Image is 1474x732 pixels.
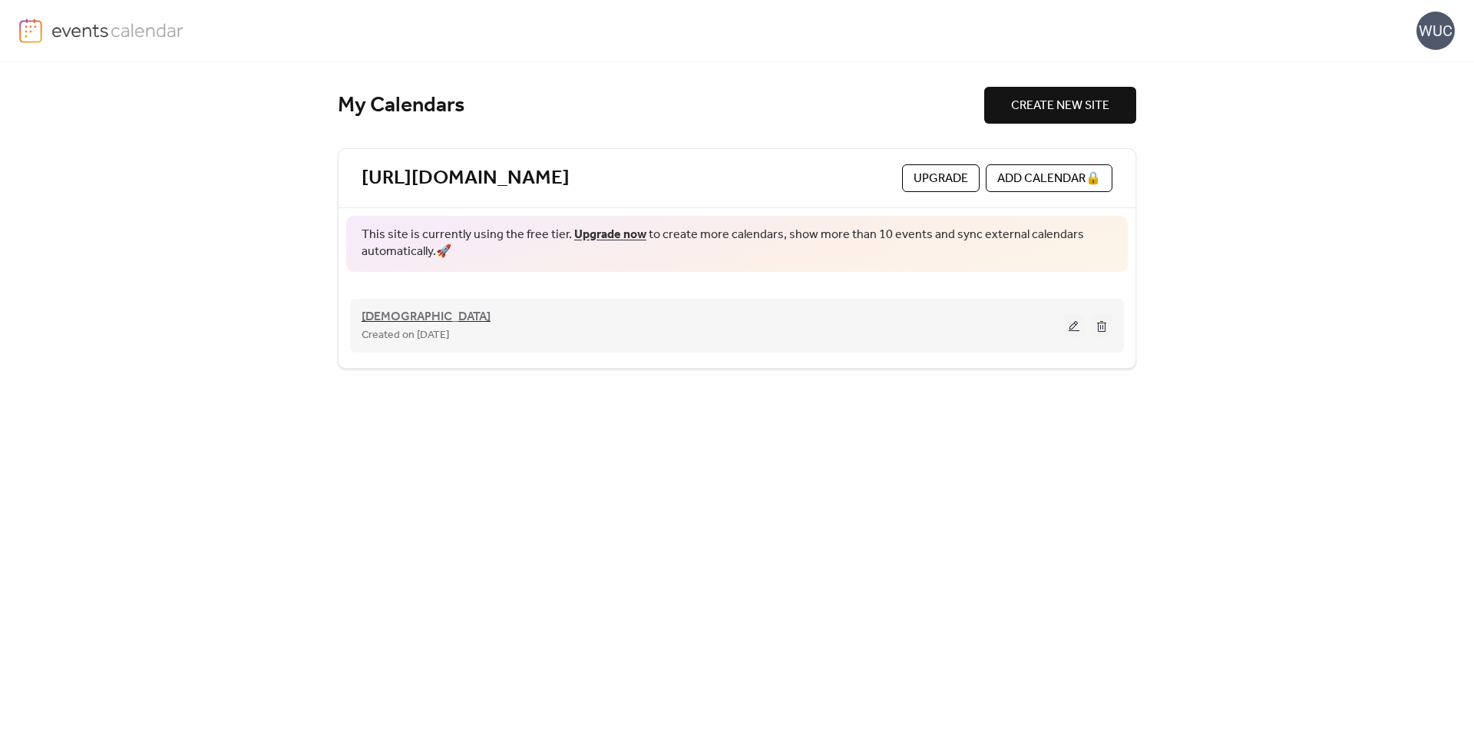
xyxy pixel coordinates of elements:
[902,164,980,192] button: Upgrade
[338,92,984,119] div: My Calendars
[574,223,646,247] a: Upgrade now
[362,227,1112,261] span: This site is currently using the free tier. to create more calendars, show more than 10 events an...
[914,170,968,188] span: Upgrade
[1011,97,1109,115] span: CREATE NEW SITE
[362,166,570,191] a: [URL][DOMAIN_NAME]
[362,308,491,326] span: [DEMOGRAPHIC_DATA]
[51,18,184,41] img: logo-type
[984,87,1136,124] button: CREATE NEW SITE
[19,18,42,43] img: logo
[1416,12,1455,50] div: WUC
[362,313,491,322] a: [DEMOGRAPHIC_DATA]
[362,326,449,345] span: Created on [DATE]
